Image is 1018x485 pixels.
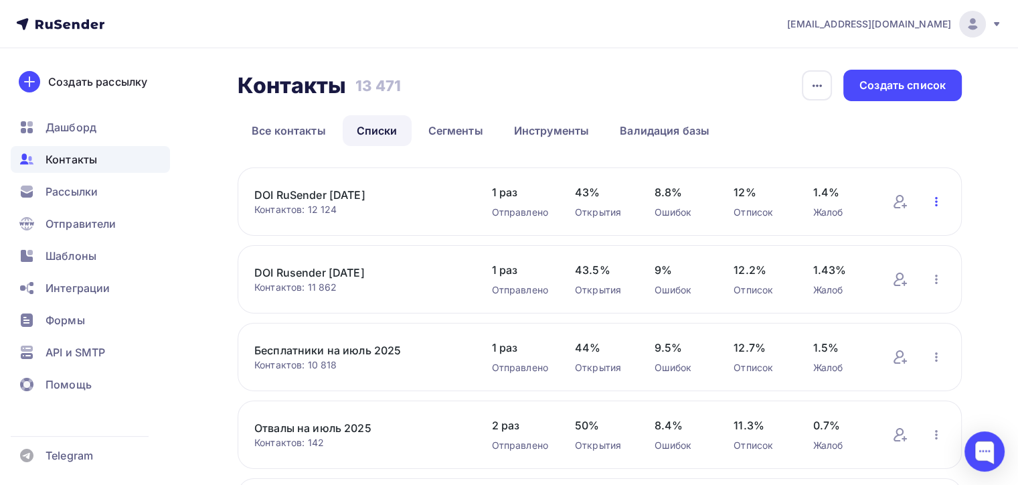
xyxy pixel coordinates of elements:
a: Отвалы на июль 2025 [254,420,464,436]
div: Жалоб [813,206,866,219]
span: [EMAIL_ADDRESS][DOMAIN_NAME] [787,17,951,31]
span: Telegram [46,447,93,464]
a: Шаблоны [11,242,170,269]
div: Жалоб [813,361,866,374]
a: DOI Rusender [DATE] [254,265,464,281]
div: Отправлено [491,361,547,374]
div: Отписок [734,283,786,297]
div: Отправлено [491,206,547,219]
div: Отписок [734,361,786,374]
h2: Контакты [238,72,346,99]
div: Открытия [575,439,628,452]
a: Валидация базы [606,115,724,146]
a: Отправители [11,210,170,237]
div: Создать рассылку [48,74,147,90]
div: Контактов: 142 [254,436,464,449]
span: 1 раз [491,184,547,200]
span: Интеграции [46,280,110,296]
span: 50% [575,417,628,433]
span: API и SMTP [46,344,105,360]
a: Рассылки [11,178,170,205]
div: Отписок [734,439,786,452]
div: Отправлено [491,439,547,452]
span: 11.3% [734,417,786,433]
span: Рассылки [46,184,98,200]
span: 1 раз [491,262,547,278]
div: Контактов: 10 818 [254,358,464,372]
span: 8.4% [655,417,707,433]
span: 12.2% [734,262,786,278]
a: Контакты [11,146,170,173]
span: 43% [575,184,628,200]
div: Ошибок [655,439,707,452]
div: Открытия [575,206,628,219]
div: Жалоб [813,283,866,297]
div: Ошибок [655,361,707,374]
span: 43.5% [575,262,628,278]
div: Ошибок [655,206,707,219]
a: [EMAIL_ADDRESS][DOMAIN_NAME] [787,11,1002,38]
span: 12% [734,184,786,200]
span: Шаблоны [46,248,96,264]
span: 1 раз [491,340,547,356]
span: 0.7% [813,417,866,433]
div: Контактов: 11 862 [254,281,464,294]
div: Создать список [859,78,946,93]
span: 2 раз [491,417,547,433]
span: 44% [575,340,628,356]
a: Дашборд [11,114,170,141]
span: 1.4% [813,184,866,200]
a: Сегменты [414,115,497,146]
span: Отправители [46,216,116,232]
span: 1.5% [813,340,866,356]
h3: 13 471 [355,76,401,95]
a: Инструменты [500,115,604,146]
a: DOI RuSender [DATE] [254,187,464,203]
span: 12.7% [734,340,786,356]
span: Дашборд [46,119,96,135]
span: Контакты [46,151,97,167]
span: Формы [46,312,85,328]
a: Бесплатники на июль 2025 [254,342,464,358]
div: Отправлено [491,283,547,297]
span: 8.8% [655,184,707,200]
a: Формы [11,307,170,334]
span: 1.43% [813,262,866,278]
div: Ошибок [655,283,707,297]
a: Все контакты [238,115,340,146]
div: Открытия [575,361,628,374]
div: Отписок [734,206,786,219]
span: 9.5% [655,340,707,356]
span: 9% [655,262,707,278]
div: Жалоб [813,439,866,452]
div: Открытия [575,283,628,297]
span: Помощь [46,376,92,393]
a: Списки [343,115,412,146]
div: Контактов: 12 124 [254,203,464,216]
